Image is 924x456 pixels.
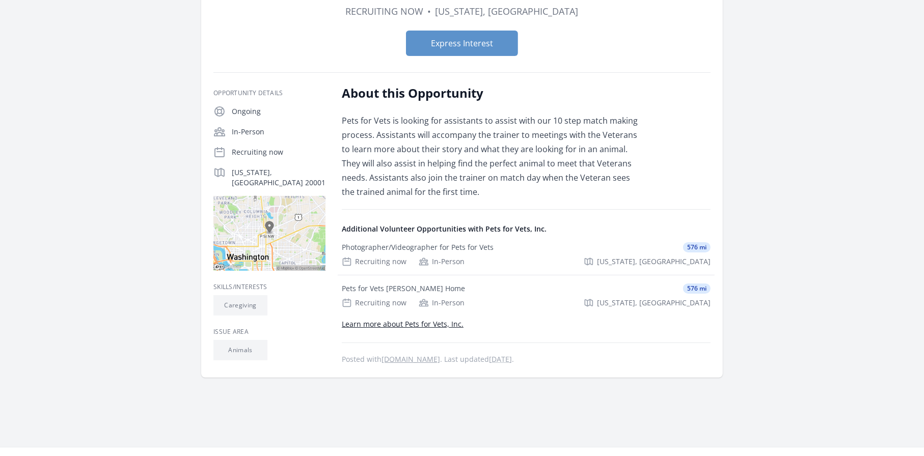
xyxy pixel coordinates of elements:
span: 576 mi [683,242,711,252]
p: Ongoing [232,106,325,117]
p: Recruiting now [232,147,325,157]
span: [US_STATE], [GEOGRAPHIC_DATA] [597,256,711,267]
p: Pets for Vets is looking for assistants to assist with our 10 step match making process. Assistan... [342,113,640,199]
img: Map [213,196,325,271]
p: In-Person [232,127,325,137]
dd: Recruiting now [346,4,424,18]
div: Pets for Vets [PERSON_NAME] Home [342,283,465,294]
a: Learn more about Pets for Vets, Inc. [342,319,464,329]
h3: Opportunity Details [213,89,325,97]
button: Express Interest [406,31,518,56]
div: Photographer/Videographer for Pets for Vets [342,242,494,252]
h2: About this Opportunity [342,85,640,101]
div: Recruiting now [342,298,406,308]
abbr: Mon, Jan 30, 2023 5:13 AM [489,354,512,364]
li: Caregiving [213,295,267,316]
h3: Issue area [213,328,325,336]
div: • [428,4,431,18]
div: In-Person [419,298,465,308]
p: [US_STATE], [GEOGRAPHIC_DATA] 20001 [232,167,325,188]
a: Pets for Vets [PERSON_NAME] Home 576 mi Recruiting now In-Person [US_STATE], [GEOGRAPHIC_DATA] [338,275,715,316]
h3: Skills/Interests [213,283,325,291]
span: 576 mi [683,283,711,294]
li: Animals [213,340,267,360]
h4: Additional Volunteer Opportunities with Pets for Vets, Inc. [342,224,711,234]
p: Posted with . Last updated . [342,355,711,363]
div: Recruiting now [342,256,406,267]
a: [DOMAIN_NAME] [382,354,440,364]
div: In-Person [419,256,465,267]
dd: [US_STATE], [GEOGRAPHIC_DATA] [436,4,579,18]
span: [US_STATE], [GEOGRAPHIC_DATA] [597,298,711,308]
a: Photographer/Videographer for Pets for Vets 576 mi Recruiting now In-Person [US_STATE], [GEOGRAPH... [338,234,715,275]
